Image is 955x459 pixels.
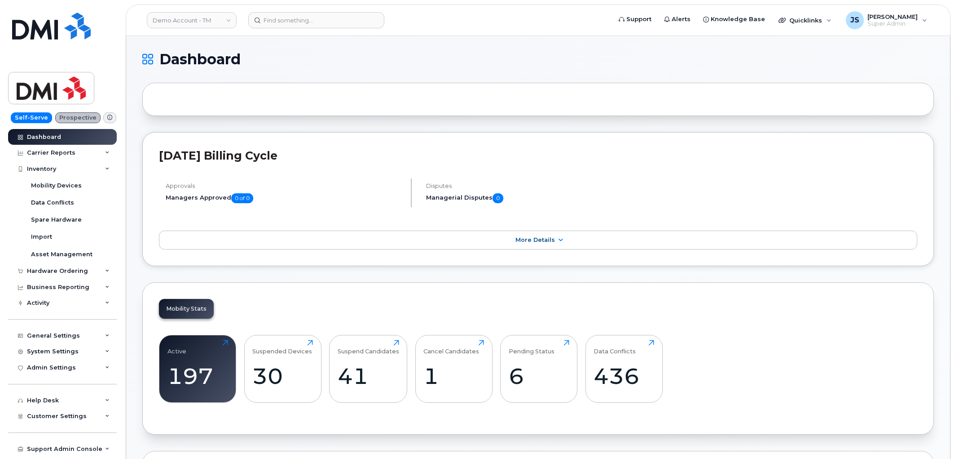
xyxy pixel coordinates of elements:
[594,340,636,355] div: Data Conflicts
[493,193,503,203] span: 0
[231,193,253,203] span: 0 of 0
[338,340,399,397] a: Suspend Candidates41
[916,420,948,452] iframe: Messenger Launcher
[423,340,484,397] a: Cancel Candidates1
[423,340,479,355] div: Cancel Candidates
[426,183,672,189] h4: Disputes
[167,363,228,389] div: 197
[159,149,917,162] h2: [DATE] Billing Cycle
[594,340,654,397] a: Data Conflicts436
[509,340,569,397] a: Pending Status6
[423,363,484,389] div: 1
[426,193,672,203] h5: Managerial Disputes
[159,53,241,66] span: Dashboard
[252,340,312,355] div: Suspended Devices
[167,340,228,397] a: Active197
[338,340,399,355] div: Suspend Candidates
[509,363,569,389] div: 6
[252,340,313,397] a: Suspended Devices30
[594,363,654,389] div: 436
[515,236,555,243] span: More Details
[167,340,186,355] div: Active
[166,183,403,189] h4: Approvals
[166,193,403,203] h5: Managers Approved
[509,340,555,355] div: Pending Status
[338,363,399,389] div: 41
[252,363,313,389] div: 30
